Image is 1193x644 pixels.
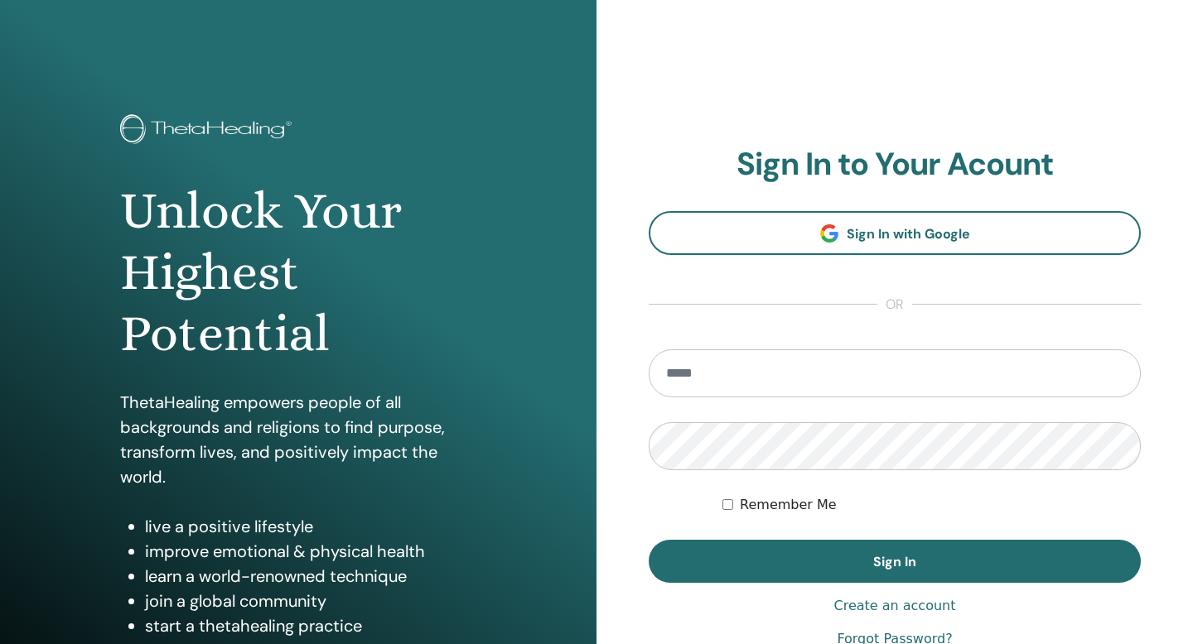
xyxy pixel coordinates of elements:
li: improve emotional & physical health [145,539,476,564]
div: Keep me authenticated indefinitely or until I manually logout [722,495,1141,515]
span: Sign In [873,553,916,570]
li: join a global community [145,589,476,613]
h2: Sign In to Your Acount [649,146,1141,184]
li: learn a world-renowned technique [145,564,476,589]
li: start a thetahealing practice [145,613,476,638]
p: ThetaHealing empowers people of all backgrounds and religions to find purpose, transform lives, a... [120,390,476,489]
button: Sign In [649,540,1141,583]
h1: Unlock Your Highest Potential [120,180,476,365]
span: or [877,295,912,315]
span: Sign In with Google [847,225,970,243]
label: Remember Me [740,495,837,515]
a: Sign In with Google [649,211,1141,255]
li: live a positive lifestyle [145,514,476,539]
a: Create an account [833,596,955,616]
